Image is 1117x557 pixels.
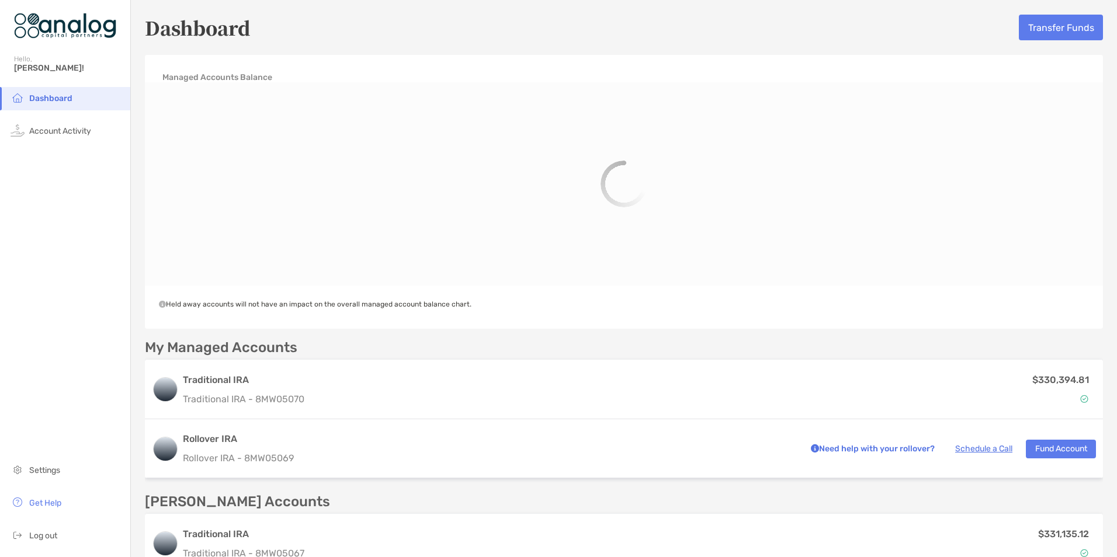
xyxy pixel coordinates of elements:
[183,527,304,541] h3: Traditional IRA
[145,495,330,509] p: [PERSON_NAME] Accounts
[11,123,25,137] img: activity icon
[11,495,25,509] img: get-help icon
[1026,440,1096,458] button: Fund Account
[29,93,72,103] span: Dashboard
[29,531,57,541] span: Log out
[1080,395,1088,403] img: Account Status icon
[808,441,935,456] p: Need help with your rollover?
[11,462,25,476] img: settings icon
[145,14,251,41] h5: Dashboard
[11,90,25,105] img: household icon
[183,392,304,406] p: Traditional IRA - 8MW05070
[1080,549,1088,557] img: Account Status icon
[1019,15,1103,40] button: Transfer Funds
[154,532,177,555] img: logo account
[1038,527,1089,541] p: $331,135.12
[183,432,795,446] h3: Rollover IRA
[162,72,272,82] h4: Managed Accounts Balance
[154,437,177,461] img: logo account
[145,340,297,355] p: My Managed Accounts
[29,465,60,475] span: Settings
[159,300,471,308] span: Held away accounts will not have an impact on the overall managed account balance chart.
[11,528,25,542] img: logout icon
[29,498,61,508] span: Get Help
[14,5,116,47] img: Zoe Logo
[955,444,1012,454] a: Schedule a Call
[14,63,123,73] span: [PERSON_NAME]!
[183,373,304,387] h3: Traditional IRA
[154,378,177,401] img: logo account
[1032,373,1089,387] p: $330,394.81
[183,451,795,465] p: Rollover IRA - 8MW05069
[29,126,91,136] span: Account Activity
